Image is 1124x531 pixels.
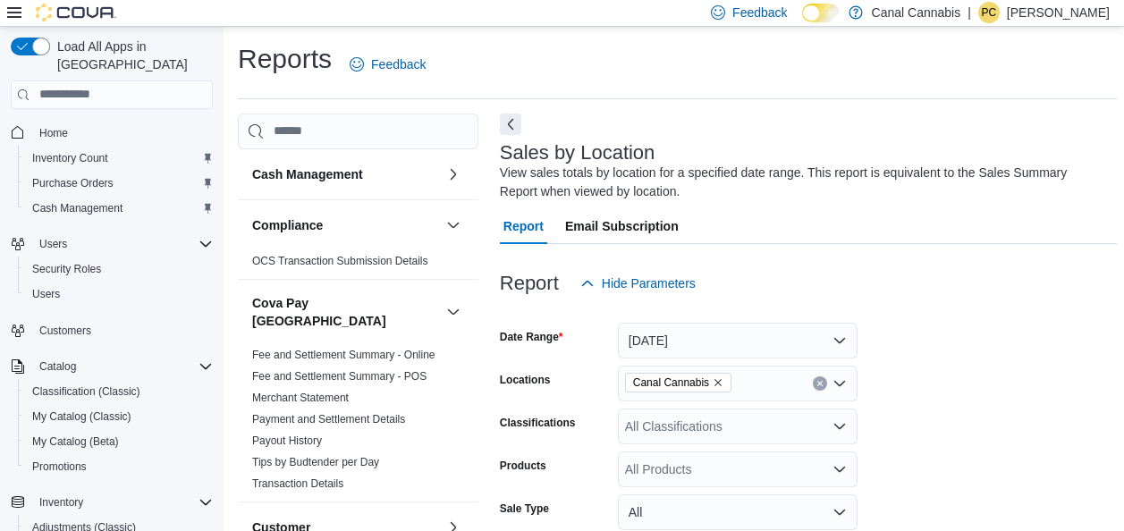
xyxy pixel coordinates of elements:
[32,233,74,255] button: Users
[32,176,114,190] span: Purchase Orders
[252,165,439,183] button: Cash Management
[252,254,428,268] span: OCS Transaction Submission Details
[32,262,101,276] span: Security Roles
[4,354,220,379] button: Catalog
[252,349,435,361] a: Fee and Settlement Summary - Online
[25,431,213,452] span: My Catalog (Beta)
[32,384,140,399] span: Classification (Classic)
[32,233,213,255] span: Users
[500,142,655,164] h3: Sales by Location
[39,237,67,251] span: Users
[968,2,971,23] p: |
[32,356,213,377] span: Catalog
[500,373,551,387] label: Locations
[238,344,478,501] div: Cova Pay [GEOGRAPHIC_DATA]
[802,22,803,23] span: Dark Mode
[978,2,1000,23] div: Patrick Ciantar
[36,4,116,21] img: Cova
[25,198,213,219] span: Cash Management
[50,38,213,73] span: Load All Apps in [GEOGRAPHIC_DATA]
[625,373,731,392] span: Canal Cannabis
[32,492,213,513] span: Inventory
[500,416,576,430] label: Classifications
[4,317,220,343] button: Customers
[252,455,379,469] span: Tips by Budtender per Day
[32,459,87,474] span: Promotions
[39,495,83,510] span: Inventory
[443,164,464,185] button: Cash Management
[32,409,131,424] span: My Catalog (Classic)
[32,492,90,513] button: Inventory
[25,456,94,477] a: Promotions
[443,215,464,236] button: Compliance
[872,2,961,23] p: Canal Cannabis
[25,406,213,427] span: My Catalog (Classic)
[32,356,83,377] button: Catalog
[500,459,546,473] label: Products
[252,216,439,234] button: Compliance
[252,477,343,490] a: Transaction Details
[500,330,563,344] label: Date Range
[18,282,220,307] button: Users
[500,273,559,294] h3: Report
[39,324,91,338] span: Customers
[18,146,220,171] button: Inventory Count
[342,46,433,82] a: Feedback
[18,379,220,404] button: Classification (Classic)
[18,404,220,429] button: My Catalog (Classic)
[4,490,220,515] button: Inventory
[25,258,108,280] a: Security Roles
[602,274,696,292] span: Hide Parameters
[500,114,521,135] button: Next
[39,359,76,374] span: Catalog
[32,320,98,341] a: Customers
[25,147,115,169] a: Inventory Count
[713,377,723,388] button: Remove Canal Cannabis from selection in this group
[25,283,213,305] span: Users
[1007,2,1110,23] p: [PERSON_NAME]
[25,431,126,452] a: My Catalog (Beta)
[371,55,426,73] span: Feedback
[252,476,343,491] span: Transaction Details
[503,208,544,244] span: Report
[802,4,840,22] input: Dark Mode
[32,287,60,301] span: Users
[618,323,858,358] button: [DATE]
[25,147,213,169] span: Inventory Count
[252,434,322,448] span: Payout History
[252,434,322,447] a: Payout History
[238,41,332,77] h1: Reports
[832,462,847,476] button: Open list of options
[4,120,220,146] button: Home
[4,232,220,257] button: Users
[500,164,1108,201] div: View sales totals by location for a specified date range. This report is equivalent to the Sales ...
[732,4,787,21] span: Feedback
[32,201,123,215] span: Cash Management
[500,501,549,516] label: Sale Type
[252,369,427,383] span: Fee and Settlement Summary - POS
[25,173,121,194] a: Purchase Orders
[18,454,220,479] button: Promotions
[252,370,427,383] a: Fee and Settlement Summary - POS
[633,374,709,392] span: Canal Cannabis
[443,301,464,323] button: Cova Pay [GEOGRAPHIC_DATA]
[25,173,213,194] span: Purchase Orders
[982,2,997,23] span: PC
[32,434,119,449] span: My Catalog (Beta)
[18,429,220,454] button: My Catalog (Beta)
[252,216,323,234] h3: Compliance
[832,419,847,434] button: Open list of options
[25,456,213,477] span: Promotions
[238,250,478,279] div: Compliance
[252,294,439,330] h3: Cova Pay [GEOGRAPHIC_DATA]
[832,376,847,391] button: Open list of options
[813,376,827,391] button: Clear input
[18,196,220,221] button: Cash Management
[252,456,379,468] a: Tips by Budtender per Day
[252,165,363,183] h3: Cash Management
[25,406,139,427] a: My Catalog (Classic)
[32,319,213,341] span: Customers
[25,258,213,280] span: Security Roles
[18,257,220,282] button: Security Roles
[252,413,405,426] a: Payment and Settlement Details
